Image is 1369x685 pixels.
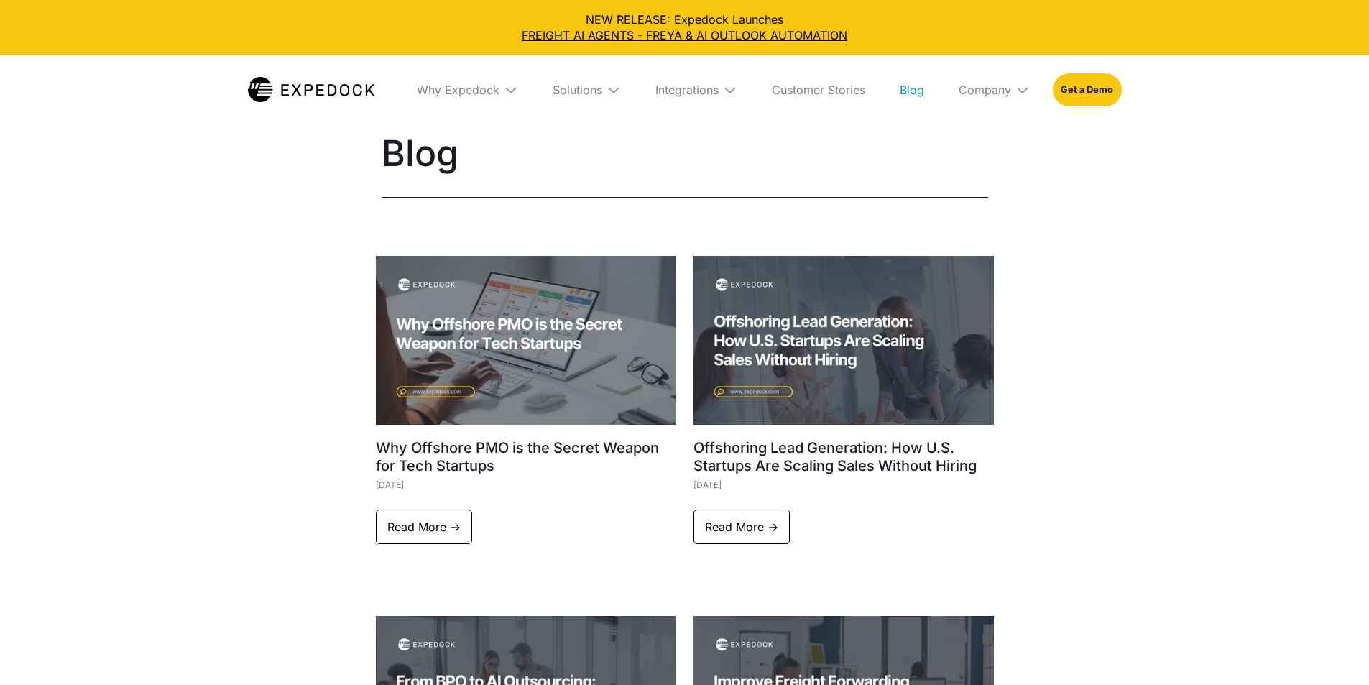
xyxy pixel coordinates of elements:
[888,55,936,124] a: Blog
[405,55,530,124] div: Why Expedock
[693,439,994,475] h1: Offshoring Lead Generation: How U.S. Startups Are Scaling Sales Without Hiring
[644,55,749,124] div: Integrations
[959,83,1011,97] div: Company
[376,439,676,475] h1: Why Offshore PMO is the Secret Weapon for Tech Startups
[541,55,632,124] div: Solutions
[947,55,1041,124] div: Company
[376,510,472,544] a: Read More ->
[11,27,1358,43] a: FREIGHT AI AGENTS - FREYA & AI OUTLOOK AUTOMATION
[693,475,994,495] div: [DATE]
[760,55,877,124] a: Customer Stories
[376,475,676,495] div: [DATE]
[655,83,719,97] div: Integrations
[11,12,1358,44] div: NEW RELEASE: Expedock Launches
[417,83,499,97] div: Why Expedock
[1053,73,1121,106] a: Get a Demo
[693,510,790,544] a: Read More ->
[382,135,988,171] h1: Blog
[553,83,602,97] div: Solutions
